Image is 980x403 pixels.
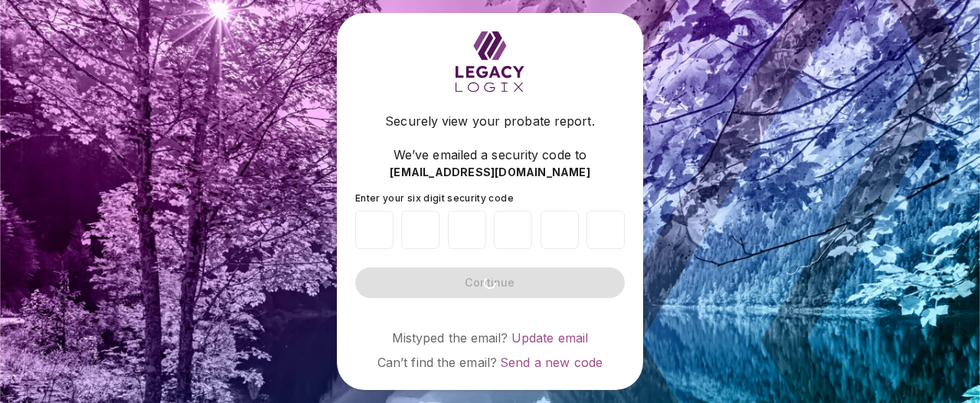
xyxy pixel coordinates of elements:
[392,330,508,346] span: Mistyped the email?
[377,355,497,370] span: Can’t find the email?
[500,355,603,370] a: Send a new code
[394,146,586,164] span: We’ve emailed a security code to
[355,192,514,204] span: Enter your six digit security code
[390,165,590,180] span: [EMAIL_ADDRESS][DOMAIN_NAME]
[511,330,589,346] a: Update email
[385,112,594,130] span: Securely view your probate report.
